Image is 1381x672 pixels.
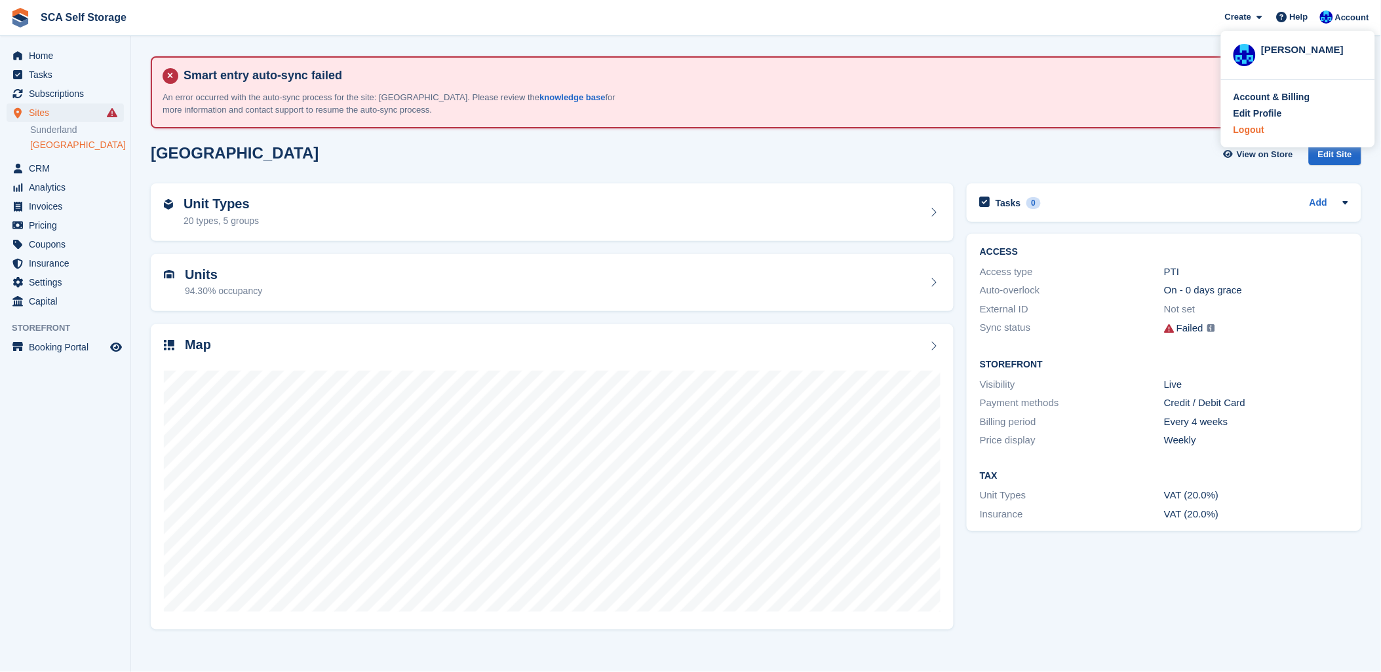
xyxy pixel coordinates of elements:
img: stora-icon-8386f47178a22dfd0bd8f6a31ec36ba5ce8667c1dd55bd0f319d3a0aa187defe.svg [10,8,30,28]
a: menu [7,47,124,65]
div: 20 types, 5 groups [184,214,259,228]
a: menu [7,103,124,122]
a: menu [7,292,124,310]
div: Auto-overlock [980,283,1164,298]
i: Smart entry sync failures have occurred [107,107,117,118]
div: On - 0 days grace [1164,283,1348,298]
div: Access type [980,265,1164,280]
a: Edit Profile [1234,107,1363,121]
span: CRM [29,159,107,177]
a: menu [7,159,124,177]
span: Analytics [29,178,107,196]
span: Invoices [29,197,107,215]
img: unit-type-icn-2b2737a686de81e16bb02015468b77c625bbabd49415b5ef34ead5e3b44a266d.svg [164,199,173,210]
span: Pricing [29,216,107,234]
span: Create [1225,10,1251,24]
div: 94.30% occupancy [185,284,262,298]
a: [GEOGRAPHIC_DATA] [30,139,124,151]
a: View on Store [1222,144,1298,166]
a: Account & Billing [1234,90,1363,104]
div: Sync status [980,320,1164,337]
a: menu [7,235,124,253]
span: Help [1290,10,1308,24]
div: Account & Billing [1234,90,1310,104]
a: Map [151,324,954,629]
img: Kelly Neesham [1320,10,1333,24]
a: Add [1310,196,1327,211]
span: Sites [29,103,107,122]
img: Kelly Neesham [1234,44,1256,66]
a: Logout [1234,123,1363,137]
div: Failed [1177,321,1203,336]
p: An error occurred with the auto-sync process for the site: [GEOGRAPHIC_DATA]. Please review the f... [163,91,621,117]
div: Logout [1234,123,1264,137]
a: Units 94.30% occupancy [151,254,954,312]
span: Booking Portal [29,338,107,356]
div: Price display [980,433,1164,448]
a: menu [7,254,124,272]
a: menu [7,65,124,84]
a: SCA Self Storage [35,7,132,28]
div: Visibility [980,377,1164,392]
span: Coupons [29,235,107,253]
a: knowledge base [539,92,605,102]
img: icon-info-grey-7440780725fd019a000dd9b08b2336e03edf1995a4989e88bcd33f0948082b44.svg [1207,324,1215,332]
h2: Unit Types [184,196,259,212]
a: menu [7,216,124,234]
div: VAT (20.0%) [1164,488,1348,503]
span: Insurance [29,254,107,272]
div: [PERSON_NAME] [1261,43,1363,54]
img: map-icn-33ee37083ee616e46c38cad1a60f524a97daa1e2b2c8c0bc3eb3415660979fc1.svg [164,340,174,350]
h2: [GEOGRAPHIC_DATA] [151,144,319,162]
a: menu [7,84,124,103]
div: Edit Site [1309,144,1361,166]
a: menu [7,338,124,356]
div: Insurance [980,507,1164,522]
a: Preview store [108,339,124,355]
span: Home [29,47,107,65]
span: View on Store [1237,148,1293,161]
div: Weekly [1164,433,1348,448]
span: Subscriptions [29,84,107,103]
div: Live [1164,377,1348,392]
a: menu [7,178,124,196]
h2: Units [185,267,262,282]
div: Payment methods [980,396,1164,411]
h2: Map [185,337,211,352]
span: Tasks [29,65,107,84]
div: PTI [1164,265,1348,280]
a: Unit Types 20 types, 5 groups [151,183,954,241]
span: Capital [29,292,107,310]
img: unit-icn-7be61d7bf1b0ce9d3e12c5938cc71ed9869f7b940bace4675aadf7bd6d80202e.svg [164,270,174,279]
h2: Tasks [996,197,1021,209]
h2: ACCESS [980,247,1348,257]
div: 0 [1026,197,1041,209]
div: Unit Types [980,488,1164,503]
div: Not set [1164,302,1348,317]
span: Settings [29,273,107,291]
h2: Tax [980,471,1348,481]
div: Every 4 weeks [1164,415,1348,430]
a: Edit Site [1309,144,1361,171]
a: Sunderland [30,124,124,136]
a: menu [7,197,124,215]
div: Billing period [980,415,1164,430]
h4: Smart entry auto-sync failed [178,68,1350,83]
h2: Storefront [980,360,1348,370]
div: Credit / Debit Card [1164,396,1348,411]
div: VAT (20.0%) [1164,507,1348,522]
span: Account [1335,11,1369,24]
div: Edit Profile [1234,107,1282,121]
a: menu [7,273,124,291]
span: Storefront [12,322,130,335]
div: External ID [980,302,1164,317]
